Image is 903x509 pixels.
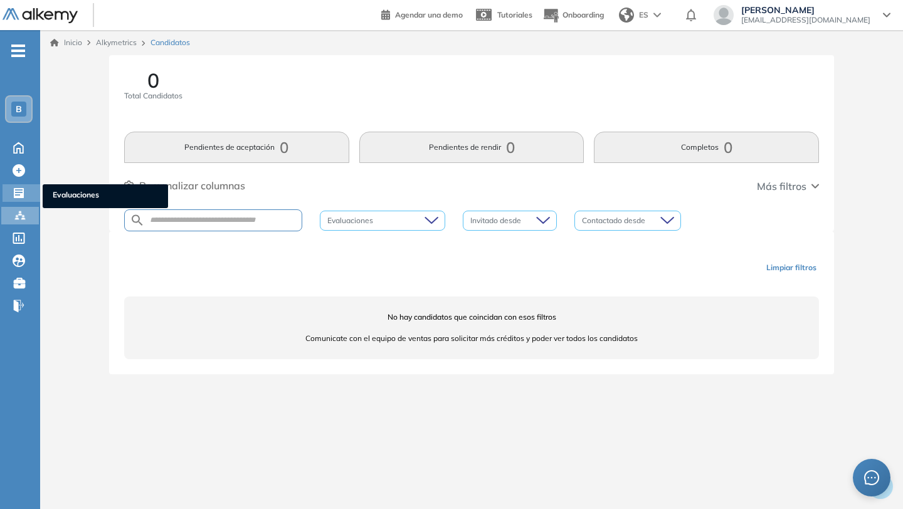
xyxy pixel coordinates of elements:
[497,10,532,19] span: Tutoriales
[619,8,634,23] img: world
[395,10,463,19] span: Agendar una demo
[147,70,159,90] span: 0
[150,37,190,48] span: Candidatos
[124,333,819,344] span: Comunicate con el equipo de ventas para solicitar más créditos y poder ver todos los candidatos
[381,6,463,21] a: Agendar una demo
[96,38,137,47] span: Alkymetrics
[130,213,145,228] img: SEARCH_ALT
[139,178,245,193] span: Personalizar columnas
[359,132,584,163] button: Pendientes de rendir0
[741,15,870,25] span: [EMAIL_ADDRESS][DOMAIN_NAME]
[761,257,821,278] button: Limpiar filtros
[653,13,661,18] img: arrow
[741,5,870,15] span: [PERSON_NAME]
[124,90,182,102] span: Total Candidatos
[53,189,158,203] span: Evaluaciones
[639,9,648,21] span: ES
[542,2,604,29] button: Onboarding
[50,37,82,48] a: Inicio
[562,10,604,19] span: Onboarding
[124,312,819,323] span: No hay candidatos que coincidan con esos filtros
[124,132,349,163] button: Pendientes de aceptación0
[3,8,78,24] img: Logo
[757,179,806,194] span: Más filtros
[11,50,25,52] i: -
[757,179,819,194] button: Más filtros
[16,104,22,114] span: B
[594,132,819,163] button: Completos0
[124,178,245,193] button: Personalizar columnas
[863,470,880,486] span: message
